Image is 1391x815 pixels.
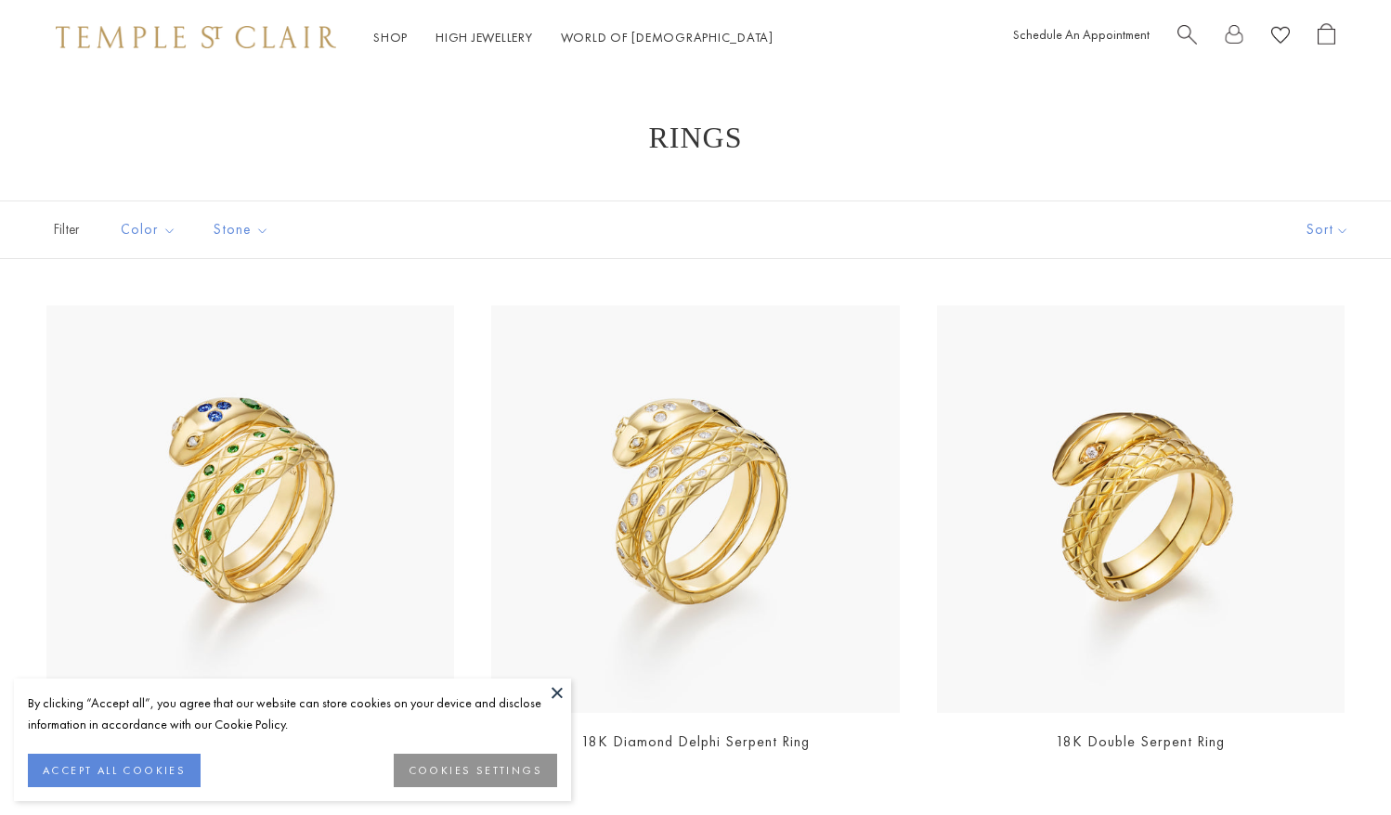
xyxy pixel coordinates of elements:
a: Open Shopping Bag [1318,23,1335,52]
img: R31835-SERPENT [491,305,899,713]
a: 18K Double Serpent Ring18K Double Serpent Ring [937,305,1345,713]
h1: Rings [74,121,1317,154]
a: 18K Double Serpent Ring [1056,731,1225,751]
iframe: Gorgias live chat messenger [1298,728,1372,796]
a: R31835-SERPENTR31835-SERPENT [491,305,899,713]
a: Search [1177,23,1197,52]
img: Temple St. Clair [56,26,336,48]
span: Color [111,218,190,241]
button: Stone [200,209,283,251]
div: By clicking “Accept all”, you agree that our website can store cookies on your device and disclos... [28,692,557,735]
button: Show sort by [1265,201,1391,258]
a: World of [DEMOGRAPHIC_DATA]World of [DEMOGRAPHIC_DATA] [561,29,773,45]
a: 18K Diamond Delphi Serpent Ring [581,731,810,751]
a: High JewelleryHigh Jewellery [435,29,533,45]
img: R36135-SRPBSTG [46,305,454,713]
a: Schedule An Appointment [1013,26,1150,43]
button: COOKIES SETTINGS [394,754,557,787]
span: Stone [204,218,283,241]
button: Color [107,209,190,251]
a: R36135-SRPBSTGR36135-SRPBSTG [46,305,454,713]
button: ACCEPT ALL COOKIES [28,754,201,787]
a: ShopShop [373,29,408,45]
nav: Main navigation [373,26,773,49]
a: View Wishlist [1271,23,1290,52]
img: 18K Double Serpent Ring [937,305,1345,713]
